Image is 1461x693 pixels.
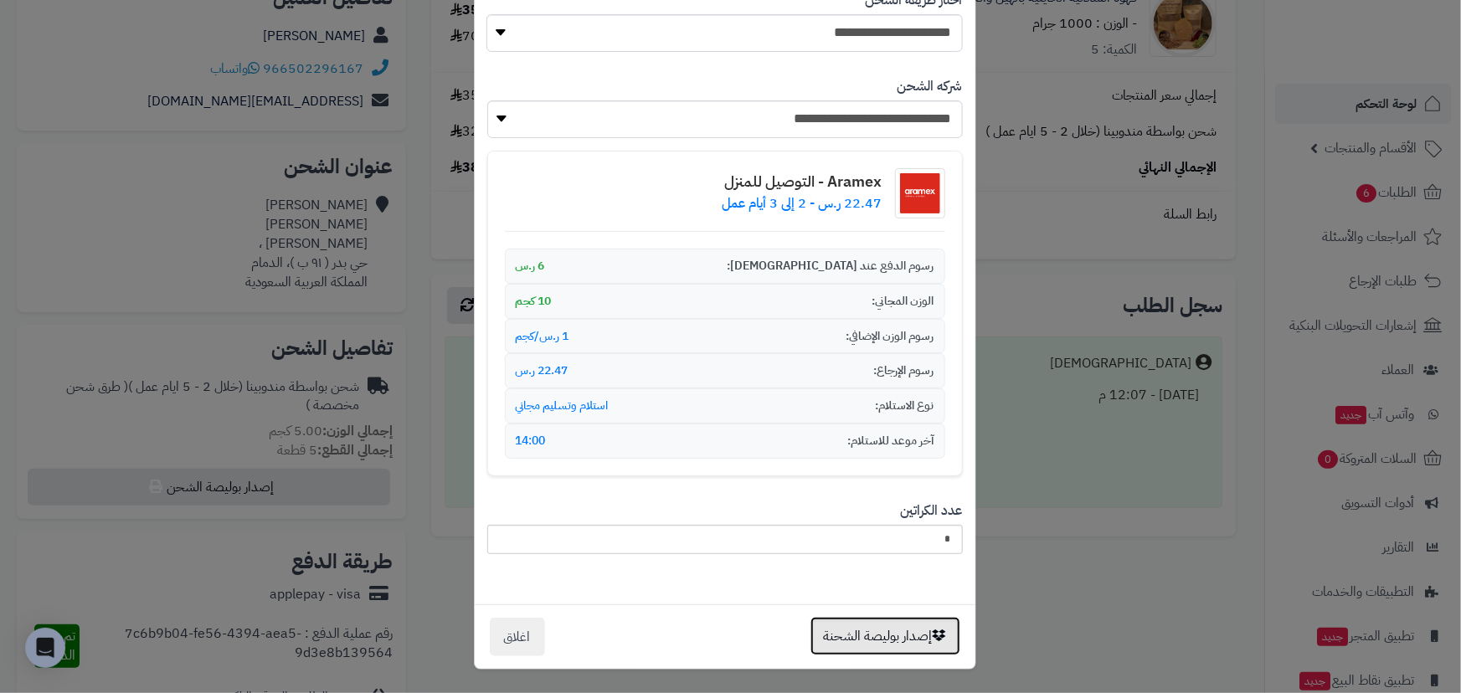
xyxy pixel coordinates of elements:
[25,628,65,668] div: Open Intercom Messenger
[723,194,882,213] p: 22.47 ر.س - 2 إلى 3 أيام عمل
[874,362,934,379] span: رسوم الإرجاع:
[516,398,609,414] span: استلام وتسليم مجاني
[723,173,882,190] h4: Aramex - التوصيل للمنزل
[490,618,545,656] button: اغلاق
[516,362,568,379] span: 22.47 ر.س
[872,293,934,310] span: الوزن المجاني:
[516,258,545,275] span: 6 ر.س
[876,398,934,414] span: نوع الاستلام:
[810,617,960,655] button: إصدار بوليصة الشحنة
[728,258,934,275] span: رسوم الدفع عند [DEMOGRAPHIC_DATA]:
[516,328,569,345] span: 1 ر.س/كجم
[901,501,963,521] label: عدد الكراتين
[516,433,546,449] span: 14:00
[846,328,934,345] span: رسوم الوزن الإضافي:
[895,168,945,218] img: شعار شركة الشحن
[516,293,552,310] span: 10 كجم
[898,77,963,96] label: شركه الشحن
[848,433,934,449] span: آخر موعد للاستلام:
